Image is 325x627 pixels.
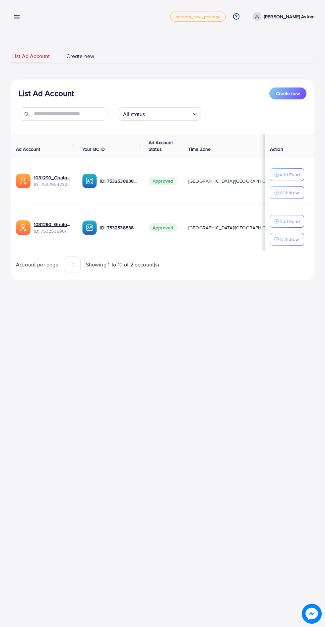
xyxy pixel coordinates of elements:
[188,224,281,231] span: [GEOGRAPHIC_DATA]/[GEOGRAPHIC_DATA]
[280,235,299,243] p: Withdraw
[280,171,300,179] p: Add Fund
[82,146,105,152] span: Your BC ID
[118,107,201,121] div: Search for option
[280,189,299,197] p: Withdraw
[100,224,138,232] p: ID: 7532538838637019152
[34,181,72,188] span: ID: 7532954232266326017
[270,215,304,228] button: Add Fund
[149,139,173,152] span: Ad Account Status
[264,13,314,21] p: [PERSON_NAME] Aslam
[188,178,281,184] span: [GEOGRAPHIC_DATA]/[GEOGRAPHIC_DATA]
[34,228,72,234] span: ID: 7532538961244635153
[303,605,320,622] img: image
[276,90,300,97] span: Create new
[270,233,304,246] button: Withdraw
[176,15,220,19] span: adreach_new_package
[270,168,304,181] button: Add Fund
[82,220,97,235] img: ic-ba-acc.ded83a64.svg
[86,261,159,268] span: Showing 1 To 10 of 2 account(s)
[16,261,59,268] span: Account per page
[16,174,31,188] img: ic-ads-acc.e4c84228.svg
[66,52,94,60] span: Create new
[147,108,190,119] input: Search for option
[170,12,226,22] a: adreach_new_package
[269,87,306,99] button: Create new
[100,177,138,185] p: ID: 7532538838637019152
[12,52,50,60] span: List Ad Account
[34,221,72,228] a: 1031290_Ghulam Rasool Aslam_1753805901568
[270,186,304,199] button: Withdraw
[149,223,177,232] span: Approved
[34,174,72,188] div: <span class='underline'>1031290_Ghulam Rasool Aslam 2_1753902599199</span></br>7532954232266326017
[188,146,211,152] span: Time Zone
[19,88,74,98] h3: List Ad Account
[280,217,300,225] p: Add Fund
[16,146,40,152] span: Ad Account
[34,174,72,181] a: 1031290_Ghulam Rasool Aslam 2_1753902599199
[82,174,97,188] img: ic-ba-acc.ded83a64.svg
[149,177,177,185] span: Approved
[270,146,283,152] span: Action
[34,221,72,235] div: <span class='underline'>1031290_Ghulam Rasool Aslam_1753805901568</span></br>7532538961244635153
[250,12,314,21] a: [PERSON_NAME] Aslam
[16,220,31,235] img: ic-ads-acc.e4c84228.svg
[122,109,147,119] span: All status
